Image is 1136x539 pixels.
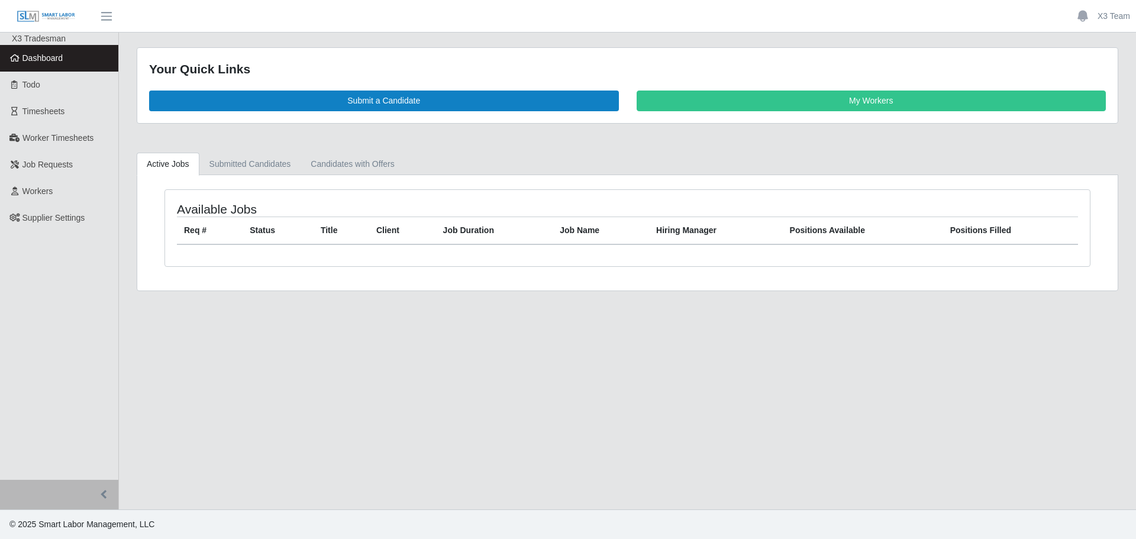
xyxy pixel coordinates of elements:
[553,217,649,244] th: Job Name
[301,153,404,176] a: Candidates with Offers
[22,213,85,222] span: Supplier Settings
[1098,10,1130,22] a: X3 Team
[22,106,65,116] span: Timesheets
[22,133,93,143] span: Worker Timesheets
[22,53,63,63] span: Dashboard
[369,217,436,244] th: Client
[177,202,542,217] h4: Available Jobs
[243,217,314,244] th: Status
[177,217,243,244] th: Req #
[436,217,553,244] th: Job Duration
[137,153,199,176] a: Active Jobs
[149,91,619,111] a: Submit a Candidate
[22,80,40,89] span: Todo
[22,186,53,196] span: Workers
[637,91,1106,111] a: My Workers
[649,217,783,244] th: Hiring Manager
[314,217,369,244] th: Title
[17,10,76,23] img: SLM Logo
[199,153,301,176] a: Submitted Candidates
[12,34,66,43] span: X3 Tradesman
[9,519,154,529] span: © 2025 Smart Labor Management, LLC
[149,60,1106,79] div: Your Quick Links
[943,217,1078,244] th: Positions Filled
[783,217,943,244] th: Positions Available
[22,160,73,169] span: Job Requests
